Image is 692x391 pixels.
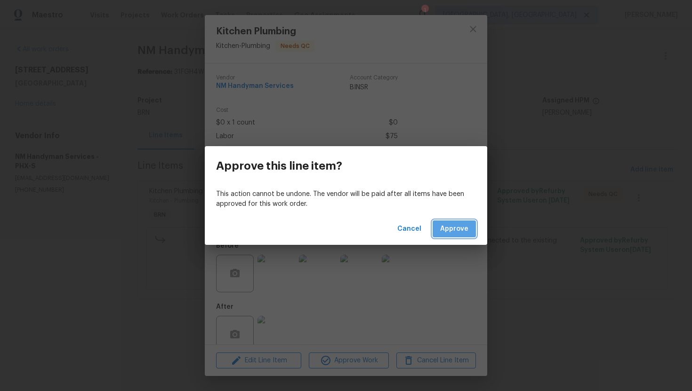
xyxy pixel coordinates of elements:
button: Approve [433,220,476,238]
span: Approve [440,223,468,235]
p: This action cannot be undone. The vendor will be paid after all items have been approved for this... [216,189,476,209]
h3: Approve this line item? [216,159,342,172]
button: Cancel [394,220,425,238]
span: Cancel [397,223,421,235]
